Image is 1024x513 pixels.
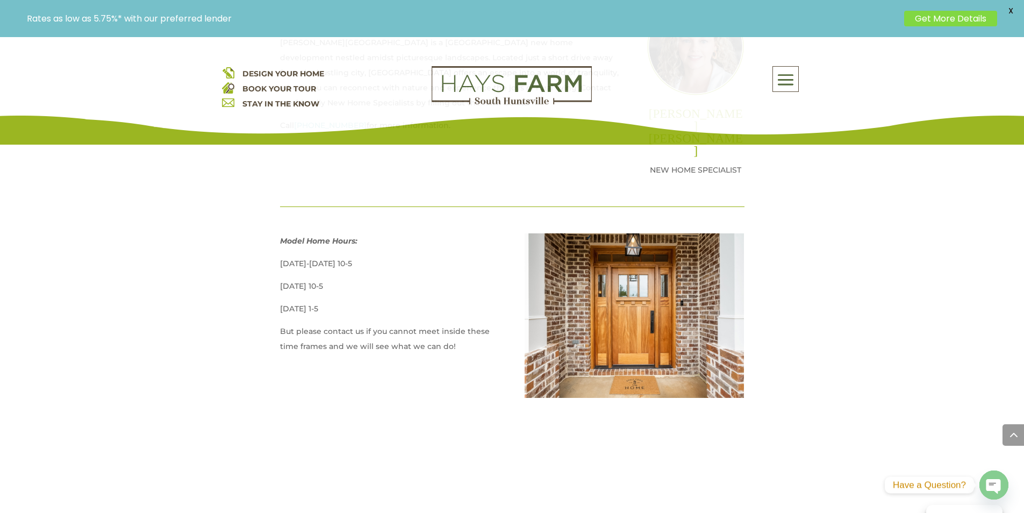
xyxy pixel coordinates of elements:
[27,13,899,24] p: Rates as low as 5.75%* with our preferred lender
[432,97,592,107] a: hays farm homes huntsville development
[647,162,744,177] p: NEW HOME SPECIALIST
[222,66,234,79] img: design your home
[280,236,357,246] strong: Model Home Hours:
[525,233,744,398] img: huntsville_new_home_30
[242,99,319,109] a: STAY IN THE KNOW
[280,324,499,354] p: But please contact us if you cannot meet inside these time frames and we will see what we can do!
[280,301,499,324] p: [DATE] 1-5
[432,66,592,105] img: Logo
[904,11,997,26] a: Get More Details
[1002,3,1019,19] span: X
[222,81,234,94] img: book your home tour
[280,256,499,279] p: [DATE]-[DATE] 10-5
[280,279,499,301] p: [DATE] 10-5
[242,84,316,94] a: BOOK YOUR TOUR
[242,69,324,79] a: DESIGN YOUR HOME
